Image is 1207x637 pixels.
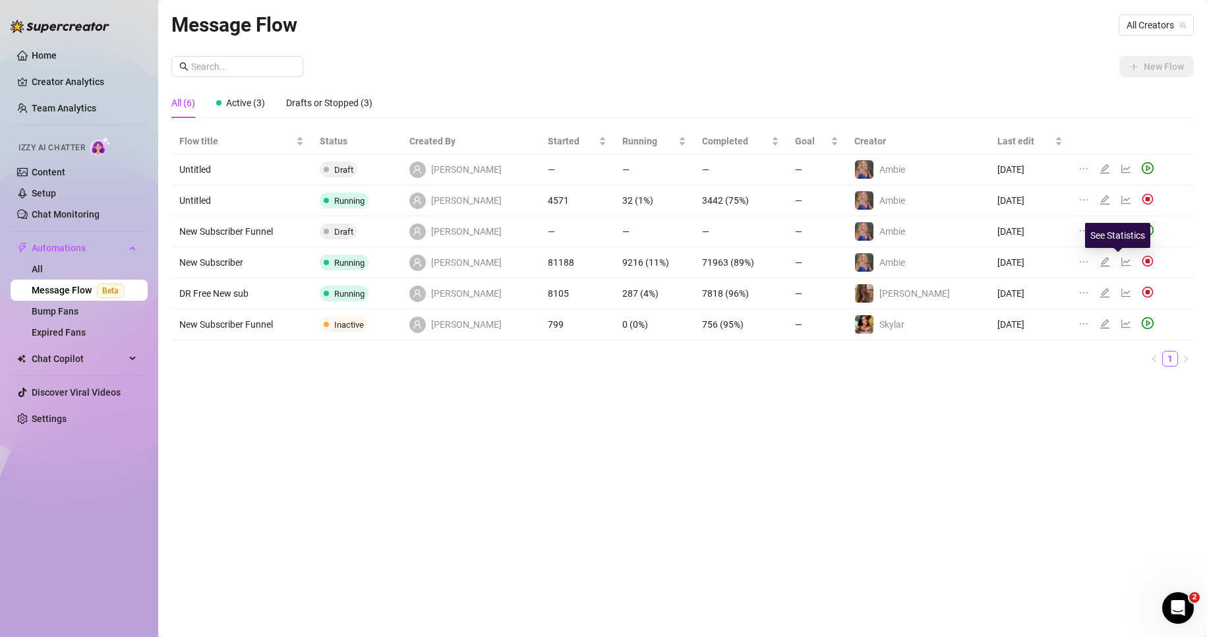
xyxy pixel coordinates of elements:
[17,354,26,363] img: Chat Copilot
[1121,164,1131,174] span: line-chart
[32,413,67,424] a: Settings
[879,164,905,175] span: Ambie
[1078,164,1089,174] span: ellipsis
[540,278,614,309] td: 8105
[431,193,502,208] span: [PERSON_NAME]
[11,20,109,33] img: logo-BBDzfeDw.svg
[32,348,125,369] span: Chat Copilot
[413,165,422,174] span: user
[694,247,787,278] td: 71963 (89%)
[787,278,846,309] td: —
[413,196,422,205] span: user
[787,247,846,278] td: —
[171,247,312,278] td: New Subscriber
[614,247,695,278] td: 9216 (11%)
[997,134,1052,148] span: Last edit
[32,50,57,61] a: Home
[989,185,1071,216] td: [DATE]
[1162,592,1194,624] iframe: Intercom live chat
[1150,355,1158,363] span: left
[1178,351,1194,367] button: right
[855,222,873,241] img: Ambie
[32,167,65,177] a: Content
[1142,286,1154,298] img: svg%3e
[879,257,905,268] span: Ambie
[1179,21,1187,29] span: team
[879,288,950,299] span: [PERSON_NAME]
[1163,351,1177,366] a: 1
[787,185,846,216] td: —
[32,209,100,220] a: Chat Monitoring
[32,285,129,295] a: Message FlowBeta
[1078,288,1089,298] span: ellipsis
[787,129,846,154] th: Goal
[855,315,873,334] img: Skylar
[179,134,293,148] span: Flow title
[879,319,904,330] span: Skylar
[614,129,695,154] th: Running
[334,258,365,268] span: Running
[787,309,846,340] td: —
[855,284,873,303] img: daniellerose
[431,317,502,332] span: [PERSON_NAME]
[401,129,540,154] th: Created By
[1121,318,1131,329] span: line-chart
[1189,592,1200,603] span: 2
[18,142,85,154] span: Izzy AI Chatter
[614,185,695,216] td: 32 (1%)
[787,154,846,185] td: —
[989,309,1071,340] td: [DATE]
[989,154,1071,185] td: [DATE]
[614,216,695,247] td: —
[32,237,125,258] span: Automations
[32,103,96,113] a: Team Analytics
[179,62,189,71] span: search
[1142,162,1154,174] span: play-circle
[32,188,56,198] a: Setup
[622,134,676,148] span: Running
[548,134,596,148] span: Started
[1121,288,1131,298] span: line-chart
[1146,351,1162,367] button: left
[17,243,28,253] span: thunderbolt
[614,154,695,185] td: —
[191,59,295,74] input: Search...
[334,165,353,175] span: Draft
[431,255,502,270] span: [PERSON_NAME]
[879,195,905,206] span: Ambie
[1178,351,1194,367] li: Next Page
[334,227,353,237] span: Draft
[855,253,873,272] img: Ambie
[32,306,78,317] a: Bump Fans
[1100,164,1110,174] span: edit
[989,129,1071,154] th: Last edit
[846,129,989,154] th: Creator
[702,134,769,148] span: Completed
[540,309,614,340] td: 799
[32,71,137,92] a: Creator Analytics
[1100,318,1110,329] span: edit
[694,278,787,309] td: 7818 (96%)
[614,309,695,340] td: 0 (0%)
[171,96,195,110] div: All (6)
[1127,15,1186,35] span: All Creators
[97,284,124,298] span: Beta
[795,134,828,148] span: Goal
[413,320,422,329] span: user
[171,129,312,154] th: Flow title
[32,327,86,338] a: Expired Fans
[694,309,787,340] td: 756 (95%)
[989,216,1071,247] td: [DATE]
[540,185,614,216] td: 4571
[540,154,614,185] td: —
[431,286,502,301] span: [PERSON_NAME]
[614,278,695,309] td: 287 (4%)
[413,227,422,236] span: user
[1100,288,1110,298] span: edit
[879,226,905,237] span: Ambie
[1182,355,1190,363] span: right
[1142,317,1154,329] span: play-circle
[1121,257,1131,267] span: line-chart
[540,216,614,247] td: —
[286,96,372,110] div: Drafts or Stopped (3)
